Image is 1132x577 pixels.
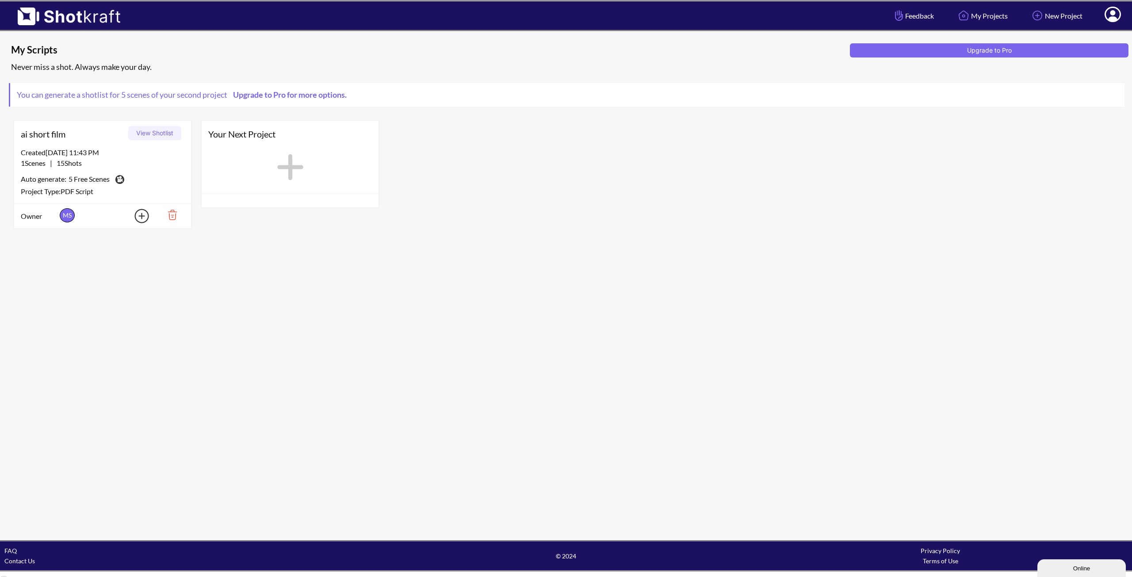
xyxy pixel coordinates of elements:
[893,11,934,21] span: Feedback
[21,158,82,168] span: |
[4,547,17,554] a: FAQ
[60,208,75,222] span: MS
[1023,4,1089,27] a: New Project
[949,4,1014,27] a: My Projects
[227,90,351,99] a: Upgrade to Pro for more options.
[850,43,1128,57] button: Upgrade to Pro
[379,551,753,561] span: © 2024
[21,186,184,197] div: Project Type: PDF Script
[753,556,1128,566] div: Terms of Use
[956,8,971,23] img: Home Icon
[1030,8,1045,23] img: Add Icon
[21,159,50,167] span: 1 Scenes
[21,127,125,141] span: ai short film
[1037,558,1128,577] iframe: chat widget
[9,60,1128,74] div: Never miss a shot. Always make your day.
[154,207,184,222] img: Trash Icon
[753,546,1128,556] div: Privacy Policy
[21,147,184,158] div: Created [DATE] 11:43 PM
[52,159,82,167] span: 15 Shots
[128,126,181,140] button: View Shotlist
[208,127,372,141] span: Your Next Project
[21,174,69,186] span: Auto generate:
[121,206,152,226] img: Add Icon
[120,90,227,99] span: 5 scenes of your second project
[10,83,358,107] span: You can generate a shotlist for
[69,174,110,186] span: 5 Free Scenes
[11,43,847,57] span: My Scripts
[893,8,905,23] img: Hand Icon
[4,557,35,565] a: Contact Us
[113,173,126,186] img: Camera Icon
[21,211,57,222] span: Owner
